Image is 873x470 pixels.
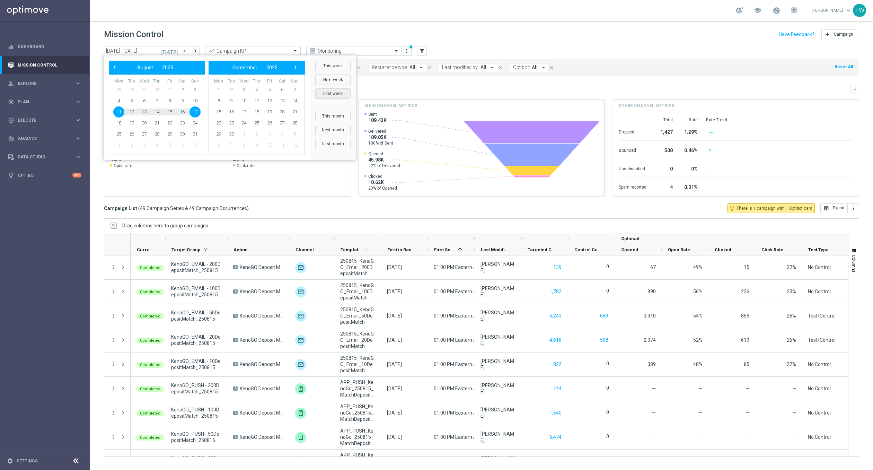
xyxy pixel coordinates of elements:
span: Delivered [368,129,393,134]
span: 8 [164,95,175,106]
div: Mission Control [8,56,81,74]
div: 0.46% [681,144,698,155]
button: equalizer Dashboard [8,44,82,50]
button: Last month [315,139,351,149]
span: 14 [151,106,162,117]
span: 15 [213,106,224,117]
button: more_vert [110,313,116,319]
button: › [291,63,300,72]
span: 16 [226,106,237,117]
span: 100% of Sent [368,140,393,146]
span: 2025 [162,65,173,70]
img: Optimail [295,359,306,370]
span: 6 [139,95,150,106]
button: Reset All [834,63,854,71]
div: +10 [72,173,81,177]
th: weekday [188,78,201,84]
span: 29 [126,84,137,95]
span: 22 [164,117,175,129]
span: 109.43K [368,117,387,123]
i: close [549,65,554,70]
span: Explore [18,81,75,86]
div: Bounced [619,144,646,155]
span: There is 1 campaign with 1 Optibot card [737,205,812,211]
span: September [232,65,257,70]
button: open_in_browser Export [820,203,848,213]
button: 6,474 [549,433,562,442]
span: Drag columns here to group campaigns [122,223,208,228]
i: gps_fixed [8,99,14,105]
span: 4 [151,140,162,151]
i: arrow_back [183,49,187,53]
button: person_search Explore keyboard_arrow_right [8,81,82,86]
button: add Campaign [821,29,856,39]
span: 13 [276,95,288,106]
span: 3 [238,84,249,95]
div: gps_fixed Plan keyboard_arrow_right [8,99,82,105]
div: TW [853,4,866,17]
button: close [356,64,362,71]
th: weekday [125,78,138,84]
i: filter_alt [419,48,425,54]
button: Next week [315,75,351,85]
th: weekday [288,78,301,84]
span: 6 [177,140,188,151]
span: 3 [264,129,275,140]
button: 689 [599,312,609,320]
i: more_vert [110,264,116,270]
a: Optibot [18,166,72,184]
i: more_vert [850,206,856,211]
div: 1.29% [681,126,698,137]
span: 28 [289,117,300,129]
span: 6 [276,84,288,95]
img: Optimail [295,262,306,273]
span: Last modified by: [442,64,479,70]
span: 10 [238,95,249,106]
span: KenoGO Deposit Match [240,337,283,343]
span: Plan [18,100,75,104]
button: 139 [553,263,562,272]
span: 45.98K [368,157,400,163]
span: 3 [139,140,150,151]
i: more_vert [110,385,116,392]
img: Optimail [295,286,306,297]
span: 23 [177,117,188,129]
th: weekday [113,78,125,84]
button: ‹ [111,63,120,72]
input: Have Feedback? [779,32,814,37]
span: 12 [289,140,300,151]
button: lightbulb_outline There is 1 campaign with 1 Optibot card [727,203,815,213]
span: A [233,314,238,318]
div: Rate Trend [706,117,853,123]
i: equalizer [8,44,14,50]
span: 24 [238,117,249,129]
span: 9 [251,140,262,151]
th: weekday [238,78,250,84]
th: weekday [263,78,276,84]
span: Data Studio [18,155,75,159]
span: 16 [177,106,188,117]
span: A [233,265,238,269]
i: add [824,32,830,37]
th: weekday [212,78,225,84]
bs-daterangepicker-container: calendar [104,55,356,160]
button: keyboard_arrow_down [850,85,859,94]
h1: Mission Control [104,29,164,40]
span: Sent [368,112,387,117]
button: 6,243 [549,312,562,320]
span: 29 [164,129,175,140]
i: more_vert [110,288,116,295]
i: keyboard_arrow_right [75,135,81,142]
button: Mission Control [8,62,82,68]
i: arrow_drop_down [489,64,495,71]
button: Next month [315,125,351,135]
div: There are unsaved changes [408,44,413,49]
i: play_circle_outline [8,117,14,123]
button: lightbulb Optibot +10 [8,173,82,178]
i: preview [309,47,316,54]
a: Mission Control [18,56,81,74]
i: track_changes [8,136,14,142]
button: 822 [553,360,562,369]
